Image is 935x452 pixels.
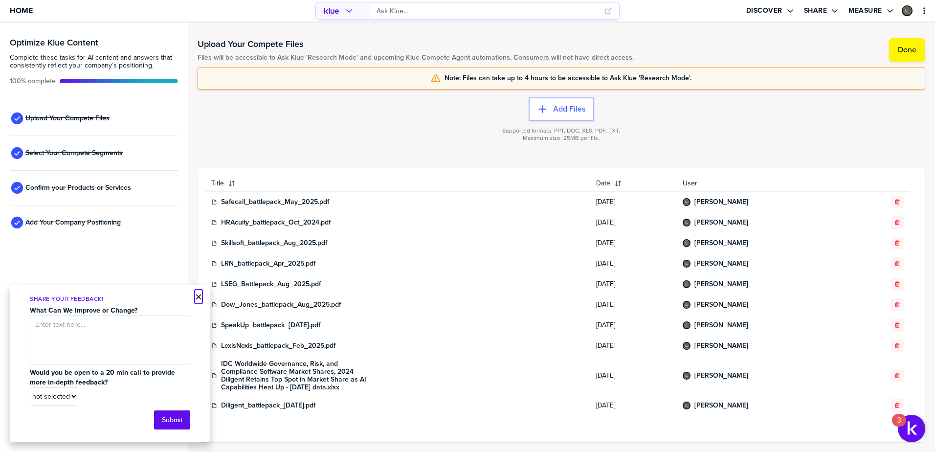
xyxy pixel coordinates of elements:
a: Edit Profile [901,4,913,17]
img: 57d6dcb9b6d4b3943da97fe41573ba18-sml.png [684,199,690,205]
span: Select Your Compete Segments [25,149,123,157]
div: Lindsay Lawler [683,342,690,350]
a: LexisNexis_battlepack_Feb_2025.pdf [221,342,335,350]
a: Diligent_battlepack_[DATE].pdf [221,402,315,409]
span: Add Your Company Positioning [25,219,121,226]
a: [PERSON_NAME] [694,342,748,350]
span: [DATE] [596,280,670,288]
a: IDC Worldwide Governance, Risk, and Compliance Software Market Shares, 2024 Diligent Retains Top ... [221,360,368,391]
img: 57d6dcb9b6d4b3943da97fe41573ba18-sml.png [684,373,690,379]
a: [PERSON_NAME] [694,260,748,268]
img: 57d6dcb9b6d4b3943da97fe41573ba18-sml.png [684,220,690,226]
span: [DATE] [596,239,670,247]
label: Discover [746,6,782,15]
span: Active [10,77,56,85]
span: [DATE] [596,260,670,268]
a: LSEG_Battlepack_Aug_2025.pdf [221,280,321,288]
span: [DATE] [596,342,670,350]
span: Title [211,180,224,187]
label: Done [898,45,916,55]
div: Lindsay Lawler [683,321,690,329]
a: SpeakUp_battlepack_[DATE].pdf [221,321,320,329]
h3: Optimize Klue Content [10,38,178,47]
span: Maximum size: 25MB per file. [523,135,600,142]
img: 57d6dcb9b6d4b3943da97fe41573ba18-sml.png [684,322,690,328]
a: [PERSON_NAME] [694,402,748,409]
a: [PERSON_NAME] [694,219,748,226]
a: [PERSON_NAME] [694,372,748,380]
a: [PERSON_NAME] [694,198,748,206]
a: HRAcuity_battlepack_Oct_2024.pdf [221,219,331,226]
span: Upload Your Compete Files [25,114,110,122]
div: Lindsay Lawler [683,301,690,309]
label: Measure [848,6,882,15]
div: Lindsay Lawler [683,219,690,226]
img: 57d6dcb9b6d4b3943da97fe41573ba18-sml.png [903,6,912,15]
span: [DATE] [596,219,670,226]
img: 57d6dcb9b6d4b3943da97fe41573ba18-sml.png [684,281,690,287]
a: [PERSON_NAME] [694,280,748,288]
img: 57d6dcb9b6d4b3943da97fe41573ba18-sml.png [684,302,690,308]
img: 57d6dcb9b6d4b3943da97fe41573ba18-sml.png [684,343,690,349]
p: Share Your Feedback! [30,295,190,303]
div: Lindsay Lawler [683,280,690,288]
button: Open Resource Center, 3 new notifications [898,415,925,442]
strong: Would you be open to a 20 min call to provide more in-depth feedback? [30,367,177,387]
span: Note: Files can take up to 4 hours to be accessible to Ask Klue 'Research Mode'. [445,74,691,82]
span: User [683,180,848,187]
img: 57d6dcb9b6d4b3943da97fe41573ba18-sml.png [684,403,690,408]
a: Skillsoft_battlepack_Aug_2025.pdf [221,239,327,247]
a: [PERSON_NAME] [694,321,748,329]
div: Lindsay Lawler [683,372,690,380]
div: Lindsay Lawler [683,402,690,409]
a: Safecall_battlepack_May_2025.pdf [221,198,329,206]
button: Close [195,291,202,303]
a: [PERSON_NAME] [694,301,748,309]
div: Lindsay Lawler [683,239,690,247]
span: [DATE] [596,402,670,409]
label: Add Files [553,104,585,114]
img: 57d6dcb9b6d4b3943da97fe41573ba18-sml.png [684,240,690,246]
span: Files will be accessible to Ask Klue 'Research Mode' and upcoming Klue Compete Agent automations.... [198,54,634,62]
div: Lindsay Lawler [683,198,690,206]
span: Date [596,180,610,187]
span: Home [10,6,33,15]
span: [DATE] [596,372,670,380]
a: [PERSON_NAME] [694,239,748,247]
div: Lindsay Lawler [902,5,913,16]
span: Supported formats: PPT, DOC, XLS, PDF, TXT. [502,127,620,135]
span: [DATE] [596,301,670,309]
span: Complete these tasks for AI content and answers that consistently reflect your company’s position... [10,54,178,69]
img: 57d6dcb9b6d4b3943da97fe41573ba18-sml.png [684,261,690,267]
input: Ask Klue... [377,3,598,19]
span: Confirm your Products or Services [25,184,131,192]
div: Lindsay Lawler [683,260,690,268]
button: Submit [154,410,190,429]
div: 3 [897,420,901,433]
a: Dow_Jones_battlepack_Aug_2025.pdf [221,301,341,309]
span: [DATE] [596,321,670,329]
h1: Upload Your Compete Files [198,38,634,50]
a: LRN_battlepack_Apr_2025.pdf [221,260,315,268]
label: Share [804,6,827,15]
span: [DATE] [596,198,670,206]
strong: What Can We Improve or Change? [30,305,137,316]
